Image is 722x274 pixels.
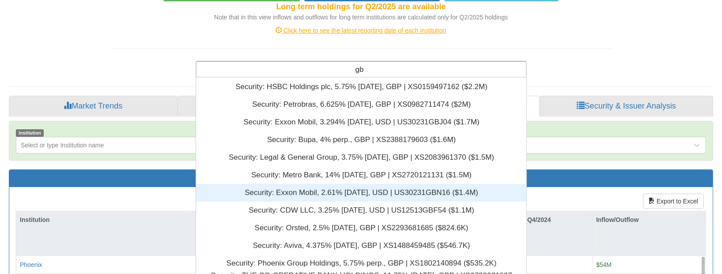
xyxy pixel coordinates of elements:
[16,129,44,137] span: Institution
[21,141,104,150] div: Select or type Institution name
[477,211,592,228] div: Holdings Value-Q4/2024
[16,174,706,182] h3: Total Holdings per Institution
[196,131,527,149] div: Security: ‎Bupa, 4% perp., GBP | XS2388179603 ‎($1.6M)‏
[196,202,527,219] div: Security: ‎CDW LLC, 3.25% [DATE], USD | US12513GBF54 ‎($1.1M)‏
[196,96,527,113] div: Security: ‎Petrobras, 6.625% [DATE], GBP | XS0982711474 ‎($2M)‏
[20,260,42,269] button: Phoenix
[110,13,613,22] div: Note that in this view inflows and outflows for long term institutions are calculated only for Q2...
[196,78,527,96] div: Security: ‎HSBC Holdings plc, 5.75% [DATE], GBP | XS0159497162 ‎($2.2M)‏
[196,113,527,131] div: Security: ‎Exxon Mobil, 3.294% [DATE], USD | US30231GBJ04 ‎($1.7M)‏
[110,1,613,13] div: Long term holdings for Q2/2025 are available
[196,184,527,202] div: Security: ‎Exxon Mobil, 2.61% [DATE], USD | US30231GBN16 ‎($1.4M)‏
[593,211,707,228] div: Inflow/Outflow
[196,149,527,166] div: Security: ‎Legal & General Group, 3.75% [DATE], GBP | XS2083961370 ‎($1.5M)‏
[540,96,713,117] a: Security & Issuer Analysis
[196,219,527,237] div: Security: ‎Orsted, 2.5% [DATE], GBP | XS2293681685 ‎($824.6K)‏
[196,255,527,272] div: Security: ‎Phoenix Group Holdings, 5.75% perp., GBP | XS1802140894 ‎($535.2K)‏
[196,237,527,255] div: Security: ‎Aviva, 4.375% [DATE], GBP | XS1488459485 ‎($546.7K)‏
[596,261,612,268] span: $54M
[178,96,361,117] a: Sector Breakdown
[16,211,362,228] div: Institution
[103,26,620,35] div: Click here to see the latest reporting date of each institution
[9,96,178,117] a: Market Trends
[196,166,527,184] div: Security: ‎Metro Bank, 14% [DATE], GBP | XS2720121131 ‎($1.5M)‏
[643,194,704,209] button: Export to Excel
